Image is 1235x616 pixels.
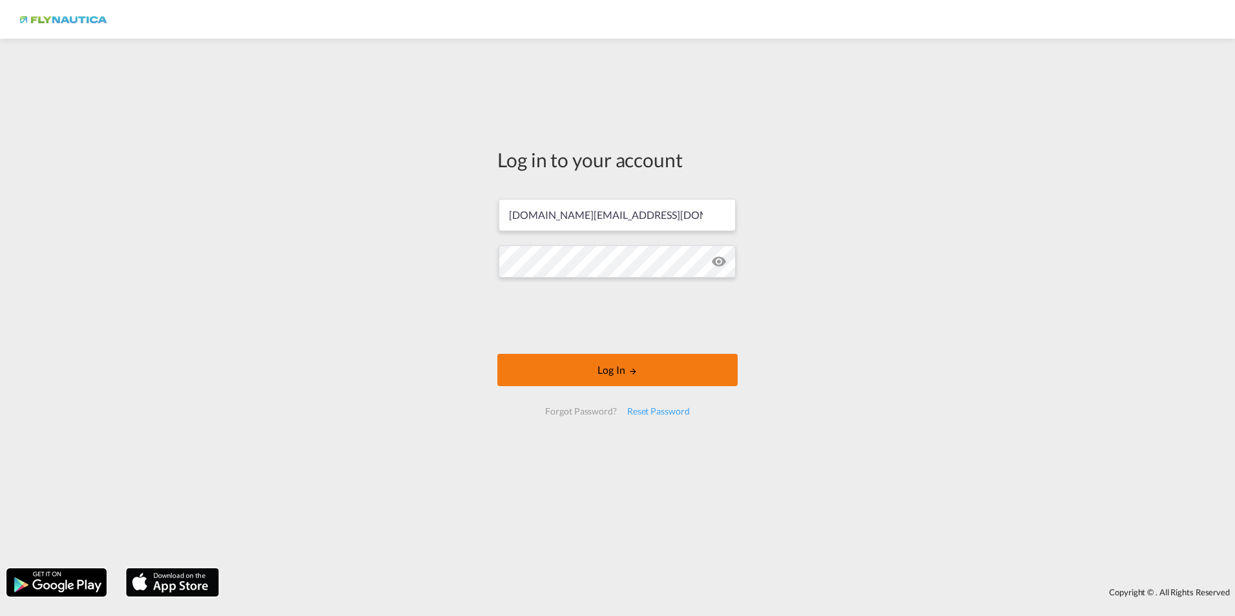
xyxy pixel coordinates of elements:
[497,354,738,386] button: LOGIN
[5,567,108,598] img: google.png
[540,400,621,423] div: Forgot Password?
[499,199,736,231] input: Enter email/phone number
[225,581,1235,603] div: Copyright © . All Rights Reserved
[519,291,716,341] iframe: reCAPTCHA
[622,400,695,423] div: Reset Password
[125,567,220,598] img: apple.png
[19,5,107,34] img: dbeec6a0202a11f0ab01a7e422f9ff92.png
[497,146,738,173] div: Log in to your account
[711,254,727,269] md-icon: icon-eye-off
